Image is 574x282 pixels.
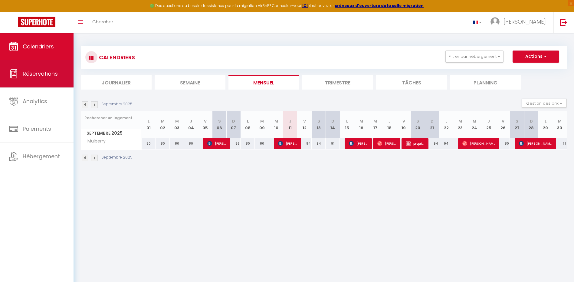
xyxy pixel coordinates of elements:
[558,118,562,124] abbr: M
[198,111,212,138] th: 05
[439,111,453,138] th: 22
[227,138,241,149] div: 86
[247,118,249,124] abbr: L
[184,111,198,138] th: 04
[312,138,326,149] div: 94
[382,111,397,138] th: 18
[490,17,500,26] img: ...
[453,111,467,138] th: 23
[445,51,503,63] button: Filtrer par hébergement
[411,111,425,138] th: 20
[142,111,156,138] th: 01
[255,138,269,149] div: 80
[142,138,156,149] div: 80
[241,111,255,138] th: 08
[81,75,152,90] li: Journalier
[486,12,553,33] a: ... [PERSON_NAME]
[431,118,434,124] abbr: D
[397,111,411,138] th: 19
[317,118,320,124] abbr: S
[524,111,538,138] th: 28
[349,138,368,149] span: [PERSON_NAME]
[297,111,312,138] th: 12
[406,138,425,149] span: proprietaitre séjour
[101,101,133,107] p: Septembre 2025
[462,138,496,149] span: [PERSON_NAME]
[519,138,552,149] span: [PERSON_NAME]
[88,12,118,33] a: Chercher
[241,138,255,149] div: 80
[218,118,221,124] abbr: S
[92,18,113,25] span: Chercher
[184,138,198,149] div: 80
[5,2,23,21] button: Ouvrir le widget de chat LiveChat
[553,111,567,138] th: 30
[503,18,546,25] span: [PERSON_NAME]
[255,111,269,138] th: 09
[496,111,510,138] th: 26
[502,118,504,124] abbr: V
[373,118,377,124] abbr: M
[232,118,235,124] abbr: D
[376,75,447,90] li: Tâches
[170,111,184,138] th: 03
[458,118,462,124] abbr: M
[155,75,225,90] li: Semaine
[303,118,306,124] abbr: V
[368,111,382,138] th: 17
[18,17,55,27] img: Super Booking
[302,3,308,8] a: ICI
[326,138,340,149] div: 91
[228,75,299,90] li: Mensuel
[496,138,510,149] div: 80
[402,118,405,124] abbr: V
[346,118,348,124] abbr: L
[510,111,524,138] th: 27
[326,111,340,138] th: 14
[23,43,54,50] span: Calendriers
[204,118,207,124] abbr: V
[297,138,312,149] div: 94
[23,152,60,160] span: Hébergement
[445,118,447,124] abbr: L
[553,138,567,149] div: 71
[269,111,283,138] th: 10
[170,138,184,149] div: 80
[278,138,297,149] span: [PERSON_NAME]
[425,111,439,138] th: 21
[289,118,291,124] abbr: J
[82,138,109,145] span: Mulberry ·
[487,118,490,124] abbr: J
[23,97,47,105] span: Analytics
[560,18,567,26] img: logout
[260,118,264,124] abbr: M
[156,138,170,149] div: 80
[513,51,559,63] button: Actions
[359,118,363,124] abbr: M
[212,111,227,138] th: 06
[377,138,396,149] span: [PERSON_NAME]
[473,118,476,124] abbr: M
[538,111,553,138] th: 29
[416,118,419,124] abbr: S
[482,111,496,138] th: 25
[340,111,354,138] th: 15
[274,118,278,124] abbr: M
[97,51,135,64] h3: CALENDRIERS
[335,3,424,8] a: créneaux d'ouverture de la salle migration
[354,111,368,138] th: 16
[467,111,482,138] th: 24
[425,138,439,149] div: 94
[161,118,165,124] abbr: M
[312,111,326,138] th: 13
[156,111,170,138] th: 02
[331,118,334,124] abbr: D
[545,118,546,124] abbr: L
[522,99,567,108] button: Gestion des prix
[450,75,521,90] li: Planning
[439,138,453,149] div: 94
[302,75,373,90] li: Trimestre
[516,118,518,124] abbr: S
